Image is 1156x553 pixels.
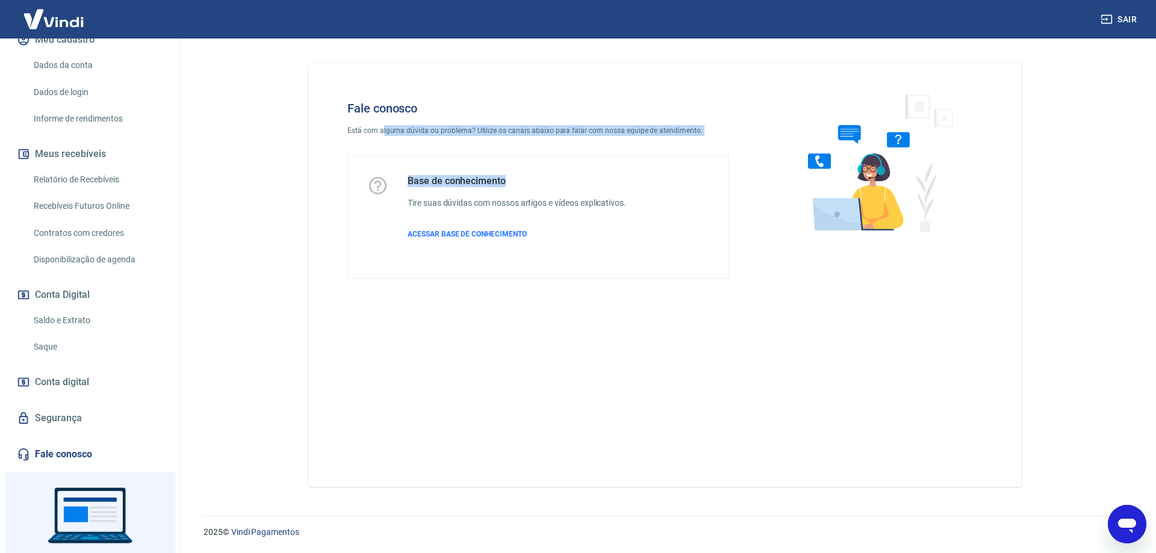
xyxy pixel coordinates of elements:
[14,26,166,53] button: Meu cadastro
[347,125,729,136] p: Está com alguma dúvida ou problema? Utilize os canais abaixo para falar com nossa equipe de atend...
[29,247,166,272] a: Disponibilização de agenda
[29,194,166,218] a: Recebíveis Futuros Online
[784,82,967,243] img: Fale conosco
[408,175,626,187] h5: Base de conhecimento
[29,53,166,78] a: Dados da conta
[14,282,166,308] button: Conta Digital
[408,197,626,209] h6: Tire suas dúvidas com nossos artigos e vídeos explicativos.
[204,526,1127,539] p: 2025 ©
[14,141,166,167] button: Meus recebíveis
[1098,8,1142,31] button: Sair
[35,374,89,391] span: Conta digital
[29,107,166,131] a: Informe de rendimentos
[1108,505,1146,543] iframe: Botão para abrir a janela de mensagens, conversa em andamento
[14,1,93,37] img: Vindi
[231,527,299,537] a: Vindi Pagamentos
[29,308,166,333] a: Saldo e Extrato
[408,230,527,238] span: ACESSAR BASE DE CONHECIMENTO
[14,405,166,431] a: Segurança
[14,369,166,395] a: Conta digital
[29,167,166,192] a: Relatório de Recebíveis
[347,101,729,116] h4: Fale conosco
[408,229,626,239] a: ACESSAR BASE DE CONHECIMENTO
[29,221,166,246] a: Contratos com credores
[29,80,166,105] a: Dados de login
[14,441,166,468] a: Fale conosco
[29,335,166,359] a: Saque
